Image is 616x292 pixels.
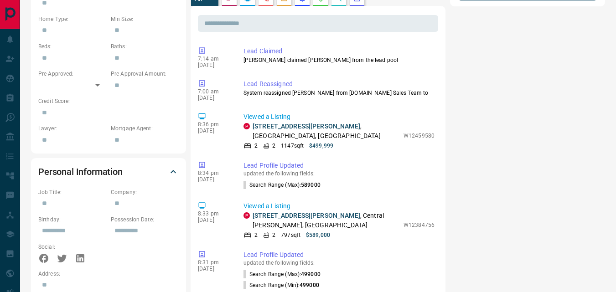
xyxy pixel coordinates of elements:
p: 8:33 pm [198,210,230,217]
p: [PERSON_NAME] claimed [PERSON_NAME] from the lead pool [243,56,435,64]
p: 2 [254,231,258,239]
p: Social: [38,243,106,251]
p: [DATE] [198,128,230,134]
p: Viewed a Listing [243,112,435,122]
p: Birthday: [38,215,106,224]
p: Pre-Approval Amount: [111,70,179,78]
p: $589,000 [306,231,330,239]
p: updated the following fields: [243,260,435,266]
p: 8:34 pm [198,170,230,176]
p: 2 [272,142,275,150]
p: Lead Claimed [243,46,435,56]
p: Lead Profile Updated [243,161,435,170]
a: [STREET_ADDRESS][PERSON_NAME] [253,212,360,219]
p: Possession Date: [111,215,179,224]
p: 8:31 pm [198,259,230,266]
p: 2 [254,142,258,150]
span: 499000 [301,271,321,277]
p: 1147 sqft [281,142,304,150]
p: Search Range (Max) : [243,270,321,278]
p: Company: [111,188,179,196]
p: 8:36 pm [198,121,230,128]
p: Search Range (Min) : [243,281,319,289]
p: System reassigned [PERSON_NAME] from [DOMAIN_NAME] Sales Team to [243,89,435,97]
p: Lawyer: [38,124,106,133]
p: , [GEOGRAPHIC_DATA], [GEOGRAPHIC_DATA] [253,122,399,141]
p: W12459580 [404,132,435,140]
p: Baths: [111,42,179,51]
a: [STREET_ADDRESS][PERSON_NAME] [253,123,360,130]
span: 499000 [300,282,319,288]
p: 7:00 am [198,88,230,95]
p: , Central [PERSON_NAME], [GEOGRAPHIC_DATA] [253,211,399,230]
p: [DATE] [198,176,230,183]
p: [DATE] [198,266,230,272]
div: Personal Information [38,161,179,183]
p: Min Size: [111,15,179,23]
p: W12384756 [404,221,435,229]
p: Mortgage Agent: [111,124,179,133]
p: 7:14 am [198,56,230,62]
p: updated the following fields: [243,170,435,177]
p: Home Type: [38,15,106,23]
p: 2 [272,231,275,239]
p: [DATE] [198,62,230,68]
p: Address: [38,270,179,278]
p: Viewed a Listing [243,201,435,211]
span: 589000 [301,182,321,188]
p: Pre-Approved: [38,70,106,78]
div: property.ca [243,212,250,219]
div: property.ca [243,123,250,129]
p: [DATE] [198,95,230,101]
p: [DATE] [198,217,230,223]
p: Lead Reassigned [243,79,435,89]
p: $499,999 [309,142,333,150]
p: Search Range (Max) : [243,181,321,189]
p: Job Title: [38,188,106,196]
p: Lead Profile Updated [243,250,435,260]
p: 797 sqft [281,231,300,239]
p: Beds: [38,42,106,51]
h2: Personal Information [38,164,123,179]
p: Credit Score: [38,97,179,105]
